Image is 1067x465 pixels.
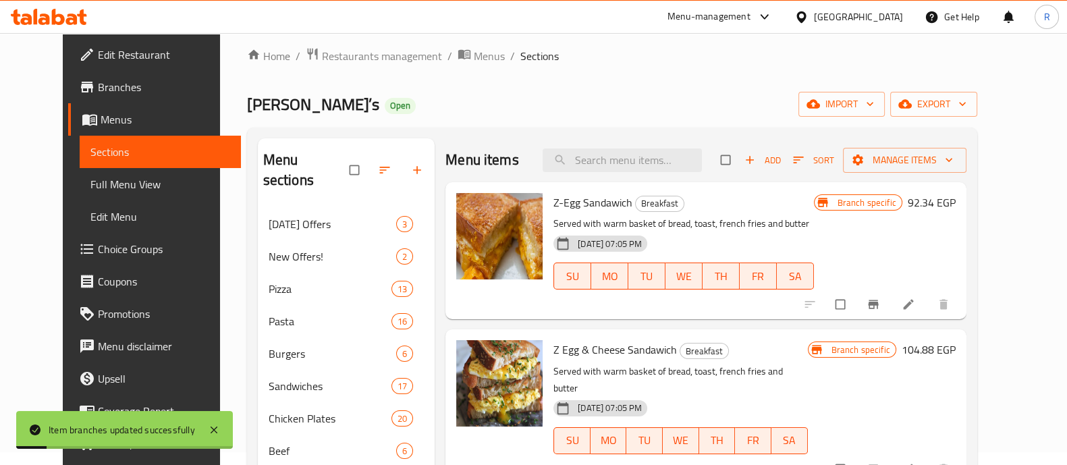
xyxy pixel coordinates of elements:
span: 20 [392,412,412,425]
li: / [447,48,452,64]
input: search [543,148,702,172]
span: 6 [397,445,412,458]
span: Select all sections [341,157,370,183]
span: SA [782,267,809,286]
span: 16 [392,315,412,328]
button: Manage items [843,148,966,173]
span: Coupons [98,273,230,290]
button: FR [740,263,777,290]
span: Choice Groups [98,241,230,257]
h6: 92.34 EGP [908,193,956,212]
li: / [510,48,515,64]
h2: Menu sections [263,150,350,190]
h2: Menu items [445,150,519,170]
span: SA [777,431,802,450]
div: [DATE] Offers3 [258,208,435,240]
a: Choice Groups [68,233,241,265]
span: 13 [392,283,412,296]
span: Pasta [269,313,391,329]
a: Menus [458,47,505,65]
span: 3 [397,218,412,231]
div: Pizza [269,281,391,297]
div: items [396,248,413,265]
span: Branches [98,79,230,95]
span: [DATE] 07:05 PM [572,402,647,414]
span: Menu disclaimer [98,338,230,354]
a: Sections [80,136,241,168]
div: Menu-management [667,9,750,25]
button: SU [553,427,591,454]
span: Edit Restaurant [98,47,230,63]
div: Ramadan Offers [269,216,396,232]
span: Add item [741,150,784,171]
div: Chicken Plates20 [258,402,435,435]
span: WE [671,267,697,286]
span: WE [668,431,694,450]
span: 2 [397,250,412,263]
span: Upsell [98,371,230,387]
span: Promotions [98,306,230,322]
span: TH [708,267,734,286]
div: items [391,378,413,394]
span: Z Egg & Cheese Sandawich [553,339,677,360]
span: TH [705,431,730,450]
div: items [396,346,413,362]
span: export [901,96,966,113]
button: export [890,92,977,117]
span: Sort [793,153,834,168]
span: Menus [101,111,230,128]
span: Open [385,100,416,111]
span: TU [632,431,657,450]
span: Full Menu View [90,176,230,192]
a: Branches [68,71,241,103]
div: items [391,313,413,329]
img: Z Egg & Cheese Sandawich [456,340,543,427]
span: R [1043,9,1049,24]
span: Sort items [784,150,843,171]
div: Pizza13 [258,273,435,305]
span: Menus [474,48,505,64]
span: Sections [520,48,559,64]
button: WE [663,427,699,454]
a: Promotions [68,298,241,330]
span: Edit Menu [90,209,230,225]
span: Branch specific [832,196,902,209]
p: Served with warm basket of bread, toast, french fries and butter [553,363,807,397]
span: FR [740,431,766,450]
div: Burgers6 [258,337,435,370]
span: Select section [713,147,741,173]
button: TH [699,427,736,454]
button: WE [665,263,703,290]
div: Sandwiches17 [258,370,435,402]
a: Coupons [68,265,241,298]
button: MO [591,263,628,290]
button: FR [735,427,771,454]
div: Chicken Plates [269,410,391,427]
span: MO [596,431,622,450]
a: Full Menu View [80,168,241,200]
span: Beef [269,443,396,459]
div: Open [385,98,416,114]
span: 6 [397,348,412,360]
span: import [809,96,874,113]
button: TU [626,427,663,454]
a: Restaurants management [306,47,442,65]
div: items [391,281,413,297]
div: items [396,216,413,232]
img: Z-Egg Sandawich [456,193,543,279]
span: [DATE] Offers [269,216,396,232]
button: Sort [790,150,838,171]
div: Breakfast [635,196,684,212]
div: Burgers [269,346,396,362]
a: Coverage Report [68,395,241,427]
a: Home [247,48,290,64]
span: Z-Egg Sandawich [553,192,632,213]
button: Branch-specific-item [858,290,891,319]
span: Coverage Report [98,403,230,419]
a: Edit Menu [80,200,241,233]
li: / [296,48,300,64]
span: New Offers! [269,248,396,265]
a: Menus [68,103,241,136]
